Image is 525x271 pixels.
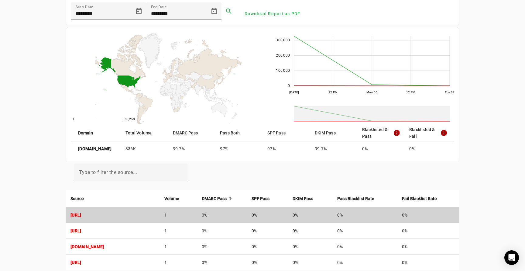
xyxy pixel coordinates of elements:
[337,195,374,202] strong: Pass Blacklist Rate
[79,169,137,175] mat-label: Type to filter the source...
[160,223,197,239] td: 1
[78,130,93,136] strong: Domain
[70,213,81,217] strong: [URL]
[276,38,290,42] text: 300,000
[252,195,269,202] strong: SPF Pass
[288,223,332,239] td: 0%
[276,68,290,73] text: 100,000
[328,91,338,94] text: 12 PM
[121,124,168,141] mat-header-cell: Total Volume
[70,228,81,233] strong: [URL]
[288,84,290,88] text: 0
[73,117,74,121] text: 1
[78,146,112,152] strong: [DOMAIN_NAME]
[404,124,454,141] mat-header-cell: Blacklisted & Fail
[504,250,519,265] div: Open Intercom Messenger
[160,239,197,255] td: 1
[168,141,215,156] mat-cell: 99.7%
[242,8,303,19] button: Download Report as PDF
[197,239,247,255] td: 0%
[160,255,197,270] td: 1
[293,195,328,202] div: DKIM Pass
[397,207,459,223] td: 0%
[247,207,288,223] td: 0%
[70,195,84,202] strong: Source
[406,91,415,94] text: 12 PM
[397,255,459,270] td: 0%
[393,129,400,137] mat-icon: info
[366,91,378,94] text: Mon 06
[197,255,247,270] td: 0%
[164,195,192,202] div: Volume
[276,53,290,57] text: 200,000
[207,4,221,19] button: Open calendar
[215,124,262,141] mat-header-cell: Pass Both
[245,11,300,17] span: Download Report as PDF
[262,141,310,156] mat-cell: 97%
[293,195,313,202] strong: DKIM Pass
[404,141,454,156] mat-cell: 0%
[402,195,455,202] div: Fail Blacklist Rate
[289,91,299,94] text: [DATE]
[397,239,459,255] td: 0%
[402,195,437,202] strong: Fail Blacklist Rate
[70,244,104,249] strong: [DOMAIN_NAME]
[310,124,357,141] mat-header-cell: DKIM Pass
[332,255,397,270] td: 0%
[70,195,155,202] div: Source
[262,124,310,141] mat-header-cell: SPF Pass
[252,195,283,202] div: SPF Pass
[164,195,179,202] strong: Volume
[247,255,288,270] td: 0%
[202,195,227,202] strong: DMARC Pass
[397,223,459,239] td: 0%
[332,207,397,223] td: 0%
[71,33,262,124] svg: A chart.
[288,255,332,270] td: 0%
[197,207,247,223] td: 0%
[132,4,146,19] button: Open calendar
[332,239,397,255] td: 0%
[310,141,357,156] mat-cell: 99.7%
[247,239,288,255] td: 0%
[197,223,247,239] td: 0%
[247,223,288,239] td: 0%
[76,5,93,9] mat-label: Start Date
[160,207,197,223] td: 1
[440,129,447,137] mat-icon: info
[70,260,81,265] strong: [URL]
[202,195,242,202] div: DMARC Pass
[337,195,393,202] div: Pass Blacklist Rate
[168,124,215,141] mat-header-cell: DMARC Pass
[121,141,168,156] mat-cell: 336K
[151,5,166,9] mat-label: End Date
[215,141,262,156] mat-cell: 97%
[123,117,135,121] text: 333,253
[288,239,332,255] td: 0%
[357,124,405,141] mat-header-cell: Blacklisted & Pass
[332,223,397,239] td: 0%
[357,141,405,156] mat-cell: 0%
[445,91,455,94] text: Tue 07
[288,207,332,223] td: 0%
